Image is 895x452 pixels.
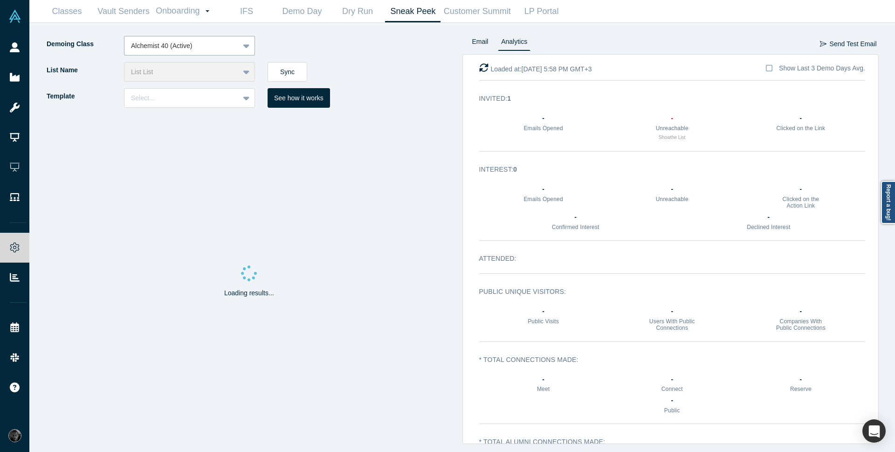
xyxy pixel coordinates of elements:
[646,375,698,384] div: -
[646,184,698,194] div: -
[507,95,511,102] strong: 1
[469,36,492,51] a: Email
[646,196,698,202] h3: Unreachable
[8,10,21,23] img: Alchemist Vault Logo
[775,375,827,384] div: -
[743,212,795,222] div: -
[550,224,602,230] h3: Confirmed Interest
[479,254,853,264] h3: Attended :
[95,0,152,22] a: Vault Senders
[517,125,570,132] h3: Emails Opened
[479,165,853,174] h3: Interest :
[779,63,865,73] div: Show Last 3 Demo Days Avg.
[330,0,385,22] a: Dry Run
[646,396,698,405] div: -
[646,386,698,392] h3: Connect
[274,0,330,22] a: Demo Day
[646,113,698,123] div: -
[646,318,698,332] h3: Users With Public Connections
[479,437,853,447] h3: * Total Alumni Connections Made :
[775,318,827,332] h3: Companies With Public Connections
[646,125,698,132] h3: Unreachable
[550,212,602,222] div: -
[268,62,307,82] button: Sync
[498,36,530,51] a: Analytics
[517,184,570,194] div: -
[479,63,592,74] div: Loaded at: [DATE] 5:58 PM GMT+3
[46,88,124,104] label: Template
[517,375,570,384] div: -
[479,355,853,365] h3: * Total Connections Made :
[659,134,685,141] button: Showthe List
[517,306,570,316] div: -
[385,0,441,22] a: Sneak Peek
[646,407,698,414] h3: Public
[513,166,517,173] strong: 0
[517,196,570,202] h3: Emails Opened
[743,224,795,230] h3: Declined Interest
[775,125,827,132] h3: Clicked on the Link
[775,386,827,392] h3: Reserve
[517,113,570,123] div: -
[131,93,233,103] div: Select...
[775,306,827,316] div: -
[819,36,877,52] button: Send Test Email
[268,88,330,108] button: See how it works
[775,196,827,209] h3: Clicked on the Action Link
[881,181,895,224] a: Report a bug!
[46,62,124,78] label: List Name
[224,288,274,298] p: Loading results...
[646,306,698,316] div: -
[517,318,570,325] h3: Public Visits
[152,0,219,22] a: Onboarding
[46,36,124,52] label: Demoing Class
[775,113,827,123] div: -
[775,184,827,194] div: -
[441,0,514,22] a: Customer Summit
[514,0,569,22] a: LP Portal
[8,429,21,442] img: Rami Chousein's Account
[39,0,95,22] a: Classes
[479,94,853,104] h3: Invited :
[479,287,853,297] h3: Public Unique Visitors :
[219,0,274,22] a: IFS
[517,386,570,392] h3: Meet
